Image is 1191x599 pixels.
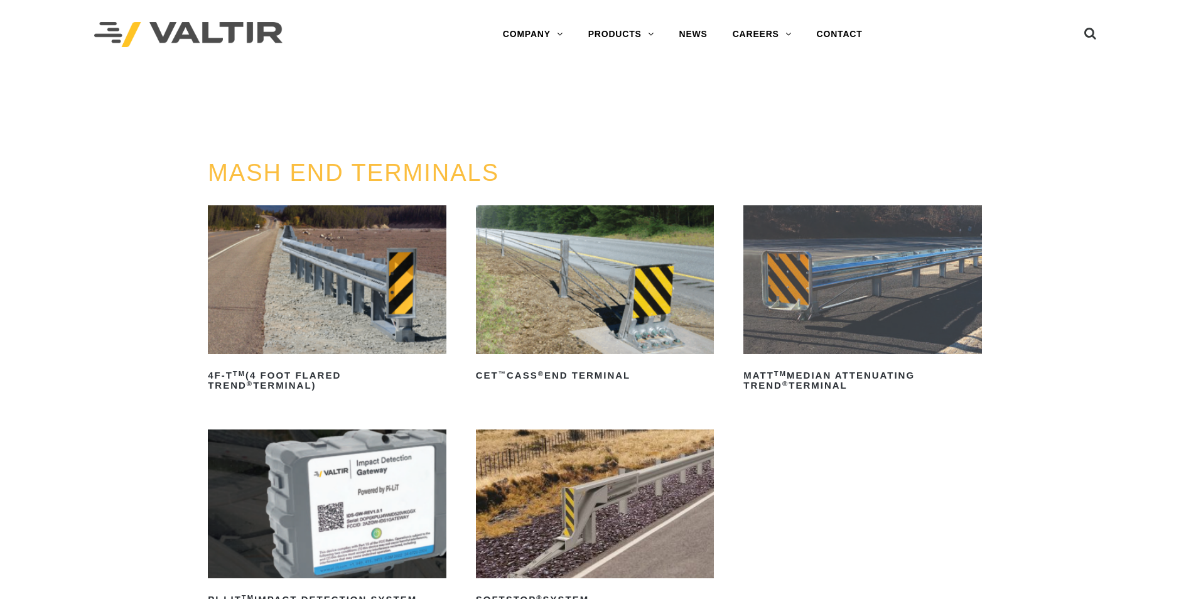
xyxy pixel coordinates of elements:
h2: CET CASS End Terminal [476,365,714,386]
img: Valtir [94,22,283,48]
a: PRODUCTS [576,22,667,47]
a: CONTACT [804,22,875,47]
h2: 4F-T (4 Foot Flared TREND Terminal) [208,365,446,396]
h2: MATT Median Attenuating TREND Terminal [743,365,982,396]
sup: TM [233,370,245,377]
a: CAREERS [720,22,804,47]
sup: ® [538,370,544,377]
a: NEWS [667,22,720,47]
a: MASH END TERMINALS [208,159,499,186]
sup: ® [782,380,789,387]
a: MATTTMMedian Attenuating TREND®Terminal [743,205,982,396]
sup: ® [247,380,253,387]
sup: TM [774,370,787,377]
a: CET™CASS®End Terminal [476,205,714,386]
a: COMPANY [490,22,576,47]
a: 4F-TTM(4 Foot Flared TREND®Terminal) [208,205,446,396]
img: SoftStop System End Terminal [476,429,714,578]
sup: ™ [498,370,507,377]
